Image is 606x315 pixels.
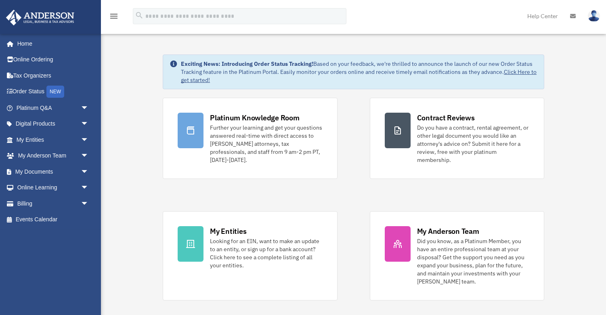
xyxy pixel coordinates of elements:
[6,164,101,180] a: My Documentsarrow_drop_down
[6,36,97,52] a: Home
[6,52,101,68] a: Online Ordering
[81,132,97,148] span: arrow_drop_down
[81,180,97,196] span: arrow_drop_down
[417,237,529,286] div: Did you know, as a Platinum Member, you have an entire professional team at your disposal? Get th...
[81,100,97,116] span: arrow_drop_down
[417,124,529,164] div: Do you have a contract, rental agreement, or other legal document you would like an attorney's ad...
[210,226,246,236] div: My Entities
[417,226,479,236] div: My Anderson Team
[135,11,144,20] i: search
[6,100,101,116] a: Platinum Q&Aarrow_drop_down
[181,60,537,84] div: Based on your feedback, we're thrilled to announce the launch of our new Order Status Tracking fe...
[4,10,77,25] img: Anderson Advisors Platinum Portal
[6,148,101,164] a: My Anderson Teamarrow_drop_down
[109,14,119,21] a: menu
[6,84,101,100] a: Order StatusNEW
[588,10,600,22] img: User Pic
[81,148,97,164] span: arrow_drop_down
[181,60,313,67] strong: Exciting News: Introducing Order Status Tracking!
[81,116,97,132] span: arrow_drop_down
[163,211,337,300] a: My Entities Looking for an EIN, want to make an update to an entity, or sign up for a bank accoun...
[210,113,300,123] div: Platinum Knowledge Room
[370,211,544,300] a: My Anderson Team Did you know, as a Platinum Member, you have an entire professional team at your...
[210,124,322,164] div: Further your learning and get your questions answered real-time with direct access to [PERSON_NAM...
[181,68,537,84] a: Click Here to get started!
[46,86,64,98] div: NEW
[6,116,101,132] a: Digital Productsarrow_drop_down
[417,113,475,123] div: Contract Reviews
[109,11,119,21] i: menu
[6,180,101,196] a: Online Learningarrow_drop_down
[6,195,101,212] a: Billingarrow_drop_down
[6,212,101,228] a: Events Calendar
[163,98,337,179] a: Platinum Knowledge Room Further your learning and get your questions answered real-time with dire...
[370,98,544,179] a: Contract Reviews Do you have a contract, rental agreement, or other legal document you would like...
[81,164,97,180] span: arrow_drop_down
[210,237,322,269] div: Looking for an EIN, want to make an update to an entity, or sign up for a bank account? Click her...
[6,67,101,84] a: Tax Organizers
[81,195,97,212] span: arrow_drop_down
[6,132,101,148] a: My Entitiesarrow_drop_down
